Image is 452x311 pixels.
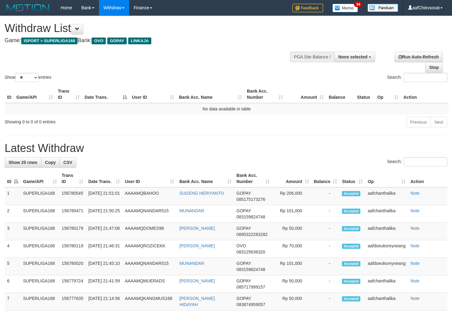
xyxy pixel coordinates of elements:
[272,223,311,240] td: Rp 50,000
[86,187,122,205] td: [DATE] 21:51:01
[5,275,21,293] td: 6
[408,170,447,187] th: Action
[342,296,360,301] span: Accepted
[86,205,122,223] td: [DATE] 21:50:25
[5,170,21,187] th: ID: activate to sort column descending
[410,296,420,301] a: Note
[86,170,122,187] th: Date Trans.: activate to sort column ascending
[410,278,420,283] a: Note
[179,208,204,213] a: MUNANDAR
[365,258,408,275] td: aafdoeuksreyneang
[86,223,122,240] td: [DATE] 21:47:06
[21,223,59,240] td: SUPERLIGA168
[236,261,251,266] span: GOPAY
[410,243,420,248] a: Note
[5,157,41,168] a: Show 25 rows
[5,293,21,310] td: 7
[128,38,151,44] span: LINKAJA
[272,187,311,205] td: Rp 206,000
[122,170,177,187] th: User ID: activate to sort column ascending
[5,103,449,114] td: No data available in table
[342,191,360,196] span: Accepted
[41,157,60,168] a: Copy
[21,205,59,223] td: SUPERLIGA168
[21,187,59,205] td: SUPERLIGA168
[365,275,408,293] td: aafchanthalika
[122,275,177,293] td: AAAAMQMUERADS
[311,223,340,240] td: -
[365,170,408,187] th: Op: activate to sort column ascending
[59,157,76,168] a: CSV
[59,240,86,258] td: 156780119
[236,197,265,202] span: Copy 085175173276 to clipboard
[55,86,82,103] th: Trans ID: activate to sort column ascending
[244,86,285,103] th: Bank Acc. Number: activate to sort column ascending
[311,170,340,187] th: Balance: activate to sort column ascending
[5,116,184,125] div: Showing 0 to 0 of 0 entries
[21,38,77,44] span: ISPORT > SUPERLIGA168
[236,191,251,196] span: GOPAY
[179,243,215,248] a: [PERSON_NAME]
[5,258,21,275] td: 5
[107,38,127,44] span: GOPAY
[9,160,37,165] span: Show 25 rows
[430,117,447,127] a: Next
[86,258,122,275] td: [DATE] 21:45:10
[45,160,56,165] span: Copy
[410,226,420,231] a: Note
[406,117,431,127] a: Previous
[342,244,360,249] span: Accepted
[272,275,311,293] td: Rp 50,000
[14,86,55,103] th: Game/API: activate to sort column ascending
[236,232,268,237] span: Copy 0895322283282 to clipboard
[5,38,295,44] h4: Game: Bank:
[292,4,323,12] img: Feedback.jpg
[410,261,420,266] a: Note
[404,73,447,82] input: Search:
[122,258,177,275] td: AAAAMQNANDAR515
[179,296,215,307] a: [PERSON_NAME] HIDAYAH
[92,38,106,44] span: OVO
[236,208,251,213] span: GOPAY
[236,214,265,219] span: Copy 083159824748 to clipboard
[21,170,59,187] th: Game/API: activate to sort column ascending
[342,209,360,214] span: Accepted
[122,240,177,258] td: AAAAMQROZICEKK
[272,170,311,187] th: Amount: activate to sort column ascending
[236,296,251,301] span: GOPAY
[5,22,295,34] h1: Withdraw List
[129,86,176,103] th: User ID: activate to sort column ascending
[311,240,340,258] td: -
[179,278,215,283] a: [PERSON_NAME]
[176,86,244,103] th: Bank Acc. Name: activate to sort column ascending
[311,275,340,293] td: -
[59,205,86,223] td: 156780471
[122,293,177,310] td: AAAAMQKANGMUS168
[236,285,265,289] span: Copy 085717999157 to clipboard
[59,275,86,293] td: 156779724
[177,170,234,187] th: Bank Acc. Name: activate to sort column ascending
[342,261,360,266] span: Accepted
[21,240,59,258] td: SUPERLIGA168
[339,170,365,187] th: Status: activate to sort column ascending
[5,205,21,223] td: 2
[59,293,86,310] td: 156777635
[338,54,367,59] span: None selected
[290,52,334,62] div: PGA Site Balance /
[179,191,224,196] a: SUGENG HERIYANTO
[365,240,408,258] td: aafdoeuksreyneang
[236,226,251,231] span: GOPAY
[272,293,311,310] td: Rp 50,000
[59,223,86,240] td: 156780179
[234,170,272,187] th: Bank Acc. Number: activate to sort column ascending
[285,86,326,103] th: Amount: activate to sort column ascending
[5,142,447,154] h1: Latest Withdraw
[354,2,362,7] span: 34
[59,258,86,275] td: 156780020
[355,86,375,103] th: Status
[387,73,447,82] label: Search:
[387,157,447,166] label: Search:
[272,205,311,223] td: Rp 101,000
[86,293,122,310] td: [DATE] 21:14:56
[5,240,21,258] td: 4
